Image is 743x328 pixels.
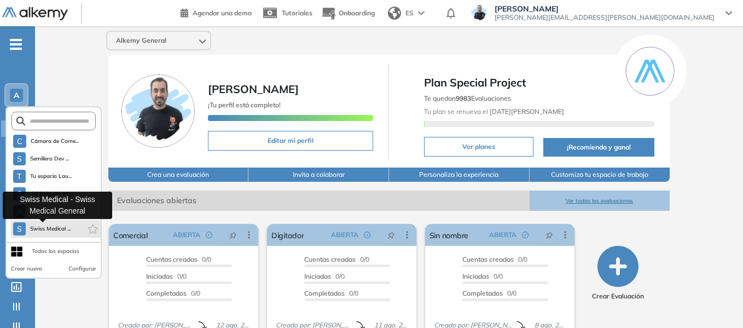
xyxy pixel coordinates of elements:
[424,107,564,116] span: Tu plan se renueva el
[146,289,200,297] span: 0/0
[530,191,670,211] button: Ver todas las evaluaciones
[229,231,237,239] span: pushpin
[592,291,644,301] span: Crear Evaluación
[181,5,252,19] a: Agendar una demo
[173,230,200,240] span: ABIERTA
[462,255,527,263] span: 0/0
[68,264,96,273] button: Configurar
[221,226,245,244] button: pushpin
[592,246,644,301] button: Crear Evaluación
[108,191,530,211] span: Evaluaciones abiertas
[488,107,564,116] b: [DATE][PERSON_NAME]
[116,36,166,45] span: Alkemy General
[462,289,503,297] span: Completados
[331,230,358,240] span: ABIERTA
[206,232,212,238] span: check-circle
[14,91,19,100] span: A
[545,231,553,239] span: pushpin
[388,7,401,20] img: world
[30,154,69,163] span: Semillero Dev ...
[271,224,304,246] a: Digitador
[304,272,331,280] span: Iniciadas
[304,289,358,297] span: 0/0
[17,154,22,163] span: S
[146,289,187,297] span: Completados
[121,74,195,148] img: Foto de perfil
[456,94,471,102] b: 9983
[462,289,516,297] span: 0/0
[537,226,561,244] button: pushpin
[418,11,425,15] img: arrow
[339,9,375,17] span: Onboarding
[429,224,468,246] a: Sin nombre
[3,192,112,219] div: Swiss Medical - Swiss Medical General
[2,7,68,21] img: Logo
[17,172,21,181] span: T
[304,289,345,297] span: Completados
[462,272,489,280] span: Iniciadas
[11,264,42,273] button: Crear nuevo
[108,168,249,182] button: Crea una evaluación
[113,224,148,246] a: Comercial
[304,272,345,280] span: 0/0
[146,255,211,263] span: 0/0
[17,137,22,146] span: C
[32,247,79,256] div: Todos los espacios
[146,255,198,263] span: Cuentas creadas
[389,168,530,182] button: Personaliza la experiencia
[30,225,71,233] span: Swiss Medical ...
[30,172,72,181] span: Tu espacio Lau...
[208,101,281,109] span: ¡Tu perfil está completo!
[688,275,743,328] iframe: Chat Widget
[522,232,529,238] span: check-circle
[424,137,533,157] button: Ver planes
[495,4,715,13] span: [PERSON_NAME]
[193,9,252,17] span: Agendar una demo
[462,272,503,280] span: 0/0
[17,225,22,233] span: S
[146,272,173,280] span: Iniciadas
[31,137,79,146] span: Cámara de Come...
[530,168,670,182] button: Customiza tu espacio de trabajo
[688,275,743,328] div: Widget de chat
[146,272,187,280] span: 0/0
[495,13,715,22] span: [PERSON_NAME][EMAIL_ADDRESS][PERSON_NAME][DOMAIN_NAME]
[462,255,514,263] span: Cuentas creadas
[304,255,356,263] span: Cuentas creadas
[424,74,654,91] span: Plan Special Project
[208,131,374,151] button: Editar mi perfil
[387,231,395,239] span: pushpin
[424,94,511,102] span: Te quedan Evaluaciones
[364,232,370,238] span: check-circle
[248,168,389,182] button: Invita a colaborar
[208,82,299,96] span: [PERSON_NAME]
[489,230,516,240] span: ABIERTA
[379,226,403,244] button: pushpin
[304,255,369,263] span: 0/0
[321,2,375,25] button: Onboarding
[405,8,414,18] span: ES
[282,9,312,17] span: Tutoriales
[543,138,654,157] button: ¡Recomienda y gana!
[10,43,22,45] i: -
